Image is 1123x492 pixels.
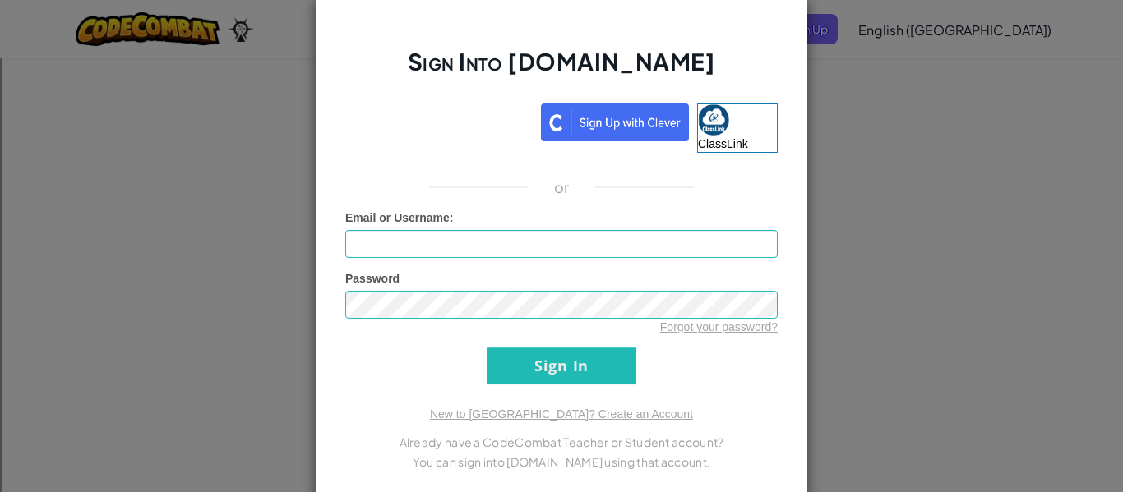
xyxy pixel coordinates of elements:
[345,432,778,452] p: Already have a CodeCombat Teacher or Student account?
[698,104,729,136] img: classlink-logo-small.png
[7,98,1116,113] div: Options
[430,407,693,421] a: New to [GEOGRAPHIC_DATA]? Create an Account
[7,21,152,39] input: Search outlines
[337,102,541,138] iframe: Sign in with Google Button
[7,7,344,21] div: Home
[7,53,1116,68] div: Sort New > Old
[7,113,1116,127] div: Sign out
[541,103,689,141] img: clever_sso_button@2x.png
[660,320,778,333] a: Forgot your password?
[345,452,778,471] p: You can sign into [DOMAIN_NAME] using that account.
[554,177,570,197] p: or
[345,46,778,94] h2: Sign Into [DOMAIN_NAME]
[698,137,748,150] span: ClassLink
[487,347,636,384] input: Sign In
[345,209,454,226] label: :
[7,83,1116,98] div: Delete
[345,211,450,224] span: Email or Username
[7,39,1116,53] div: Sort A > Z
[345,272,400,285] span: Password
[7,68,1116,83] div: Move To ...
